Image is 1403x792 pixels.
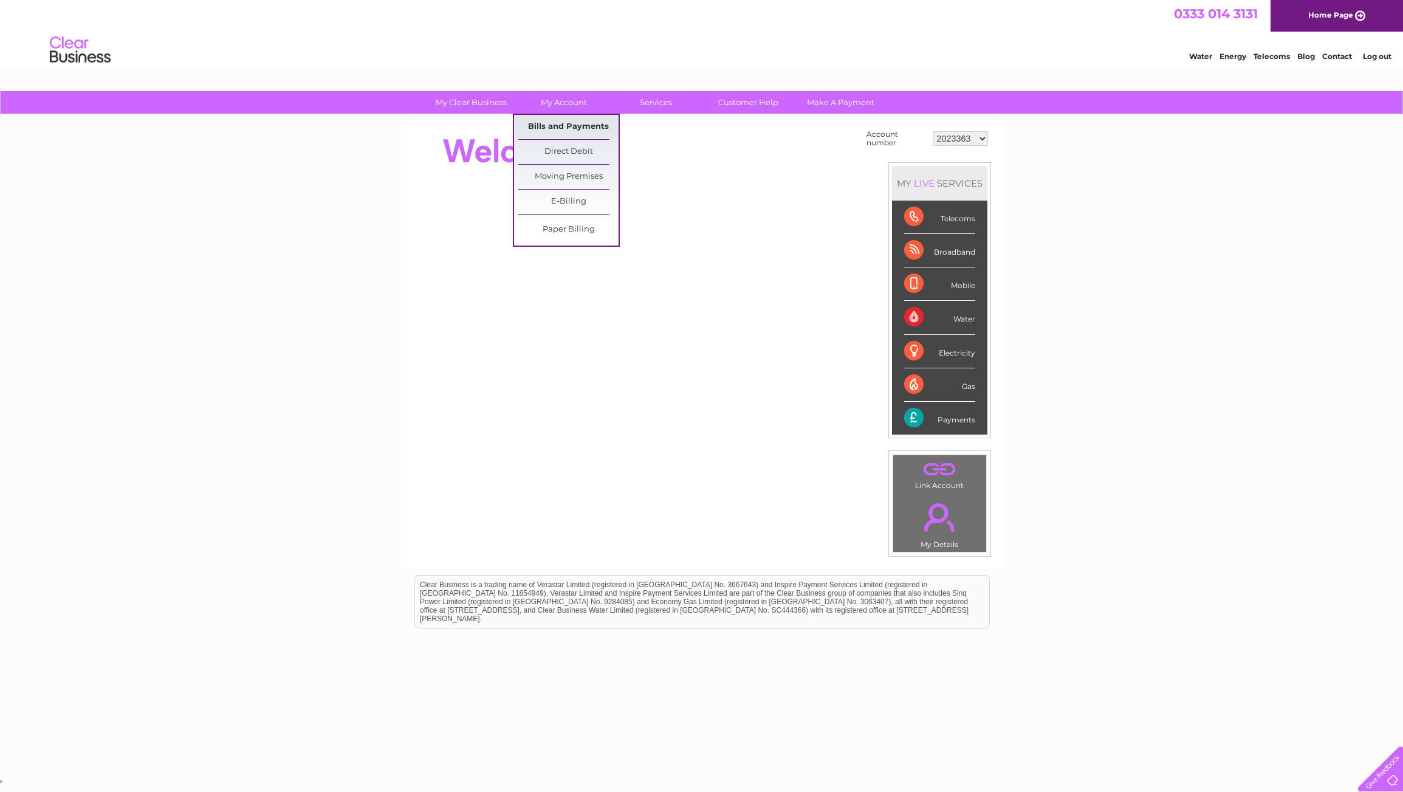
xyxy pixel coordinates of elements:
[904,368,975,402] div: Gas
[415,7,989,59] div: Clear Business is a trading name of Verastar Limited (registered in [GEOGRAPHIC_DATA] No. 3667643...
[518,115,619,139] a: Bills and Payments
[1297,52,1315,61] a: Blog
[1363,52,1391,61] a: Log out
[904,267,975,301] div: Mobile
[896,458,983,480] a: .
[896,496,983,539] a: .
[904,402,975,435] div: Payments
[904,335,975,368] div: Electricity
[904,301,975,334] div: Water
[421,91,521,114] a: My Clear Business
[791,91,891,114] a: Make A Payment
[518,165,619,189] a: Moving Premises
[904,234,975,267] div: Broadband
[893,493,987,553] td: My Details
[1219,52,1246,61] a: Energy
[863,127,930,150] td: Account number
[518,218,619,242] a: Paper Billing
[904,201,975,234] div: Telecoms
[49,32,111,69] img: logo.png
[892,166,987,201] div: MY SERVICES
[698,91,798,114] a: Customer Help
[893,455,987,493] td: Link Account
[513,91,614,114] a: My Account
[1174,6,1258,21] a: 0333 014 3131
[911,177,937,189] div: LIVE
[1322,52,1352,61] a: Contact
[1189,52,1212,61] a: Water
[1254,52,1290,61] a: Telecoms
[518,190,619,214] a: E-Billing
[606,91,706,114] a: Services
[518,140,619,164] a: Direct Debit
